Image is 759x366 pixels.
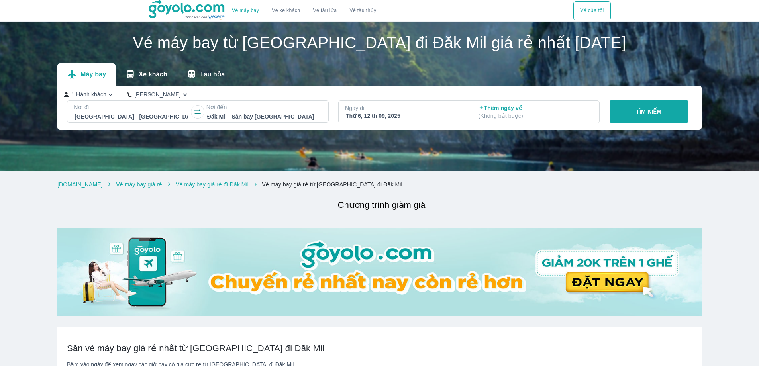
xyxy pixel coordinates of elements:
a: Vé xe khách [272,8,300,14]
button: TÌM KIẾM [610,100,688,123]
button: [PERSON_NAME] [127,90,189,99]
p: TÌM KIẾM [636,108,661,115]
img: banner-home [57,228,702,316]
p: Tàu hỏa [200,70,225,78]
div: choose transportation mode [573,1,610,20]
button: Vé tàu thủy [343,1,382,20]
p: Nơi đến [206,103,322,111]
h2: Chương trình giảm giá [61,198,702,212]
div: choose transportation mode [226,1,382,20]
p: Thêm ngày về [479,104,592,120]
div: transportation tabs [57,63,234,86]
p: Ngày đi [345,104,461,112]
p: 1 Hành khách [71,90,106,98]
h1: Vé máy bay từ [GEOGRAPHIC_DATA] đi Đăk Mil giá rẻ nhất [DATE] [57,35,702,51]
a: Vé máy bay [232,8,259,14]
a: [DOMAIN_NAME] [57,181,103,188]
p: Xe khách [139,70,167,78]
h2: Săn vé máy bay giá rẻ nhất từ [GEOGRAPHIC_DATA] đi Đăk Mil [67,343,692,354]
button: 1 Hành khách [64,90,115,99]
button: Vé của tôi [573,1,610,20]
a: Vé máy bay giá rẻ [116,181,162,188]
p: [PERSON_NAME] [134,90,181,98]
p: Máy bay [80,70,106,78]
a: Vé máy bay giá rẻ từ [GEOGRAPHIC_DATA] đi Đăk Mil [262,181,402,188]
nav: breadcrumb [57,180,702,188]
a: Vé tàu lửa [307,1,343,20]
a: Vé máy bay giá rẻ đi Đăk Mil [176,181,249,188]
div: Thứ 6, 12 th 09, 2025 [346,112,460,120]
p: ( Không bắt buộc ) [479,112,592,120]
p: Nơi đi [74,103,189,111]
